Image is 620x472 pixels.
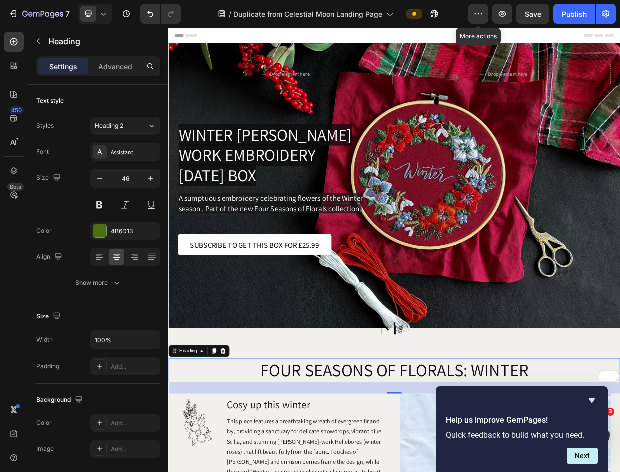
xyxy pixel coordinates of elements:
span: / [229,9,231,19]
a: SUBSCRIBE TO GET THIS BOX for £25.99 [12,274,216,302]
p: Heading [48,35,156,47]
div: Text style [36,96,64,105]
span: Save [525,10,541,18]
button: Save [516,4,549,24]
div: Publish [562,9,587,19]
div: Align [36,250,64,264]
div: Add... [111,362,158,371]
div: Size [36,310,63,323]
button: Heading 2 [90,117,160,135]
img: gempages_492645953476494559-16901761-3ae8-49a1-90c7-d854b4aeefb4.png [279,378,321,420]
button: Publish [553,4,595,24]
span: [DATE] BOX [13,181,116,210]
div: Size [36,171,63,185]
div: Background [36,393,85,407]
span: A sumptuous embroidery celebrating flowers of the Winter season . Part of the new Four Seasons of... [13,220,258,246]
span: Duplicate from Celestial Moon Landing Page [233,9,382,19]
div: Show more [75,278,122,288]
div: Color [36,418,52,427]
div: Padding [36,362,59,371]
div: Add... [111,445,158,454]
div: Image [36,444,54,453]
div: 4B6D13 [111,227,158,236]
input: Auto [91,331,160,349]
div: Width [36,335,53,344]
div: 450 [9,106,24,114]
button: Next question [567,448,598,464]
p: 7 [65,8,70,20]
button: Show more [36,274,160,292]
span: SUBSCRIBE TO GET THIS BOX for £25.99 [28,282,200,295]
button: Hide survey [586,394,598,406]
span: 3 [606,408,614,416]
div: Styles [36,121,54,130]
span: FOUR SEASONS OF FLORALS: WINTER [122,439,478,469]
p: Quick feedback to build what you need. [446,430,598,440]
div: Help us improve GemPages! [446,394,598,464]
div: Assistant [111,148,158,157]
span: Heading 2 [95,121,123,130]
p: Settings [49,61,77,72]
p: Advanced [98,61,132,72]
div: Heading [12,425,40,434]
button: 7 [4,4,74,24]
div: Color [36,226,52,235]
div: Drop element here [424,57,477,65]
div: Add... [111,419,158,428]
div: Beta [7,183,24,191]
div: Undo/Redo [140,4,181,24]
div: Font [36,147,49,156]
iframe: To enrich screen reader interactions, please activate Accessibility in Grammarly extension settings [168,28,620,472]
h2: Help us improve GemPages! [446,414,598,426]
span: WINTER [PERSON_NAME] WORK EMBROIDERY [13,127,243,183]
